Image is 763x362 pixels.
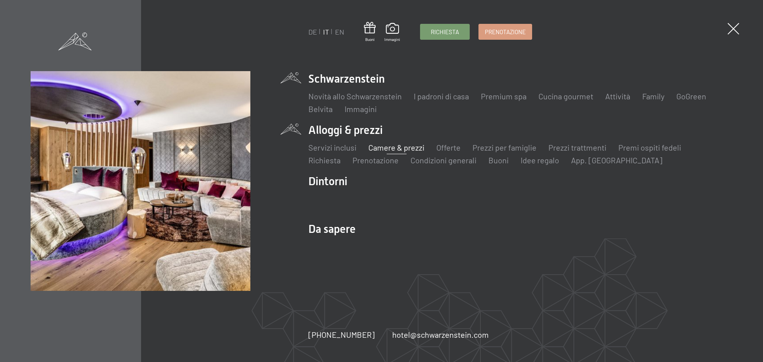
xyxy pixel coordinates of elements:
[335,27,344,36] a: EN
[436,143,461,152] a: Offerte
[676,91,706,101] a: GoGreen
[618,143,681,152] a: Premi ospiti fedeli
[384,23,400,42] a: Immagini
[420,24,469,39] a: Richiesta
[481,91,527,101] a: Premium spa
[642,91,664,101] a: Family
[414,91,469,101] a: I padroni di casa
[323,27,329,36] a: IT
[308,329,375,340] a: [PHONE_NUMBER]
[384,37,400,42] span: Immagini
[352,155,399,165] a: Prenotazione
[571,155,662,165] a: App. [GEOGRAPHIC_DATA]
[364,22,376,42] a: Buoni
[411,155,476,165] a: Condizioni generali
[538,91,593,101] a: Cucina gourmet
[308,330,375,339] span: [PHONE_NUMBER]
[308,104,333,114] a: Belvita
[345,104,377,114] a: Immagini
[485,28,526,36] span: Prenotazione
[368,143,424,152] a: Camere & prezzi
[488,155,509,165] a: Buoni
[308,27,317,36] a: DE
[308,155,341,165] a: Richiesta
[605,91,630,101] a: Attività
[308,143,356,152] a: Servizi inclusi
[431,28,459,36] span: Richiesta
[364,37,376,42] span: Buoni
[548,143,606,152] a: Prezzi trattmenti
[473,143,536,152] a: Prezzi per famiglie
[521,155,559,165] a: Idee regalo
[479,24,532,39] a: Prenotazione
[392,329,489,340] a: hotel@schwarzenstein.com
[308,91,402,101] a: Novità allo Schwarzenstein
